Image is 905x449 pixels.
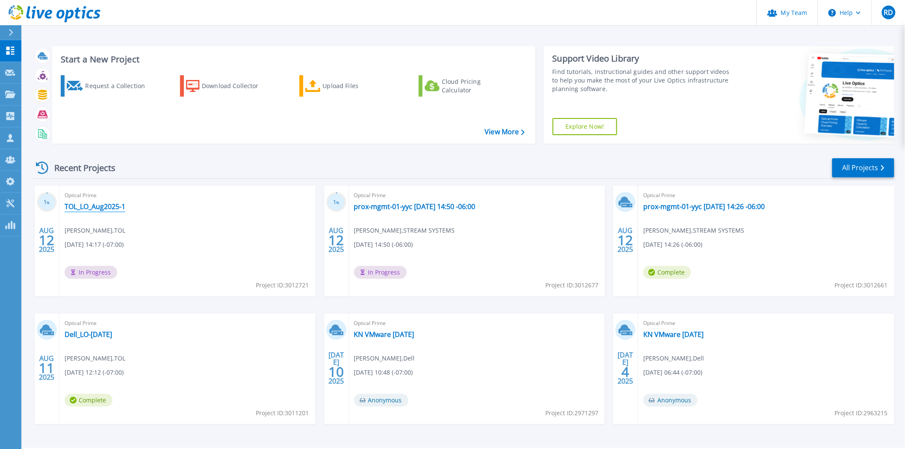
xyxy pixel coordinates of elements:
span: [DATE] 06:44 (-07:00) [643,368,702,377]
span: 12 [328,236,344,244]
span: [PERSON_NAME] , STREAM SYSTEMS [354,226,455,235]
a: Cloud Pricing Calculator [419,75,514,97]
span: Anonymous [643,394,698,407]
span: RD [884,9,893,16]
h3: Start a New Project [61,55,524,64]
span: Anonymous [354,394,408,407]
span: In Progress [354,266,407,279]
span: Project ID: 3012661 [835,281,888,290]
h3: 1 [326,198,346,207]
div: [DATE] 2025 [618,352,634,384]
span: Optical Prime [643,319,889,328]
a: KN VMware [DATE] [354,330,414,339]
div: Cloud Pricing Calculator [442,77,510,95]
div: [DATE] 2025 [328,352,344,384]
span: Complete [643,266,691,279]
span: Complete [65,394,112,407]
span: 12 [618,236,633,244]
a: prox-mgmt-01-yyc [DATE] 14:26 -06:00 [643,202,765,211]
span: [DATE] 10:48 (-07:00) [354,368,413,377]
span: Optical Prime [643,191,889,200]
div: Request a Collection [85,77,154,95]
a: prox-mgmt-01-yyc [DATE] 14:50 -06:00 [354,202,476,211]
a: All Projects [832,158,894,177]
span: 11 [39,364,54,372]
a: Explore Now! [553,118,618,135]
span: [PERSON_NAME] , TOL [65,226,125,235]
span: Project ID: 2971297 [545,408,598,418]
div: Support Video Library [553,53,732,64]
span: [DATE] 12:12 (-07:00) [65,368,124,377]
span: 10 [328,368,344,375]
span: [PERSON_NAME] , STREAM SYSTEMS [643,226,744,235]
div: Find tutorials, instructional guides and other support videos to help you make the most of your L... [553,68,732,93]
span: Optical Prime [65,191,311,200]
span: Project ID: 3012677 [545,281,598,290]
span: [DATE] 14:17 (-07:00) [65,240,124,249]
span: Optical Prime [65,319,311,328]
div: AUG 2025 [618,224,634,256]
div: Upload Files [323,77,391,95]
a: Upload Files [299,75,395,97]
span: [PERSON_NAME] , Dell [643,354,704,363]
span: [PERSON_NAME] , TOL [65,354,125,363]
a: Download Collector [180,75,275,97]
span: In Progress [65,266,117,279]
span: Project ID: 3011201 [256,408,309,418]
span: [DATE] 14:50 (-06:00) [354,240,413,249]
span: Project ID: 3012721 [256,281,309,290]
span: Optical Prime [354,319,600,328]
span: Optical Prime [354,191,600,200]
div: Recent Projects [33,157,127,178]
div: AUG 2025 [38,352,55,384]
a: View More [485,128,524,136]
div: AUG 2025 [328,224,344,256]
span: % [336,200,339,205]
a: KN VMware [DATE] [643,330,704,339]
span: 4 [622,368,630,375]
a: Dell_LO-[DATE] [65,330,112,339]
span: [DATE] 14:26 (-06:00) [643,240,702,249]
div: Download Collector [202,77,270,95]
span: % [47,200,50,205]
div: AUG 2025 [38,224,55,256]
a: TOL_LO_Aug2025-1 [65,202,125,211]
a: Request a Collection [61,75,156,97]
h3: 1 [37,198,57,207]
span: [PERSON_NAME] , Dell [354,354,415,363]
span: Project ID: 2963215 [835,408,888,418]
span: 12 [39,236,54,244]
